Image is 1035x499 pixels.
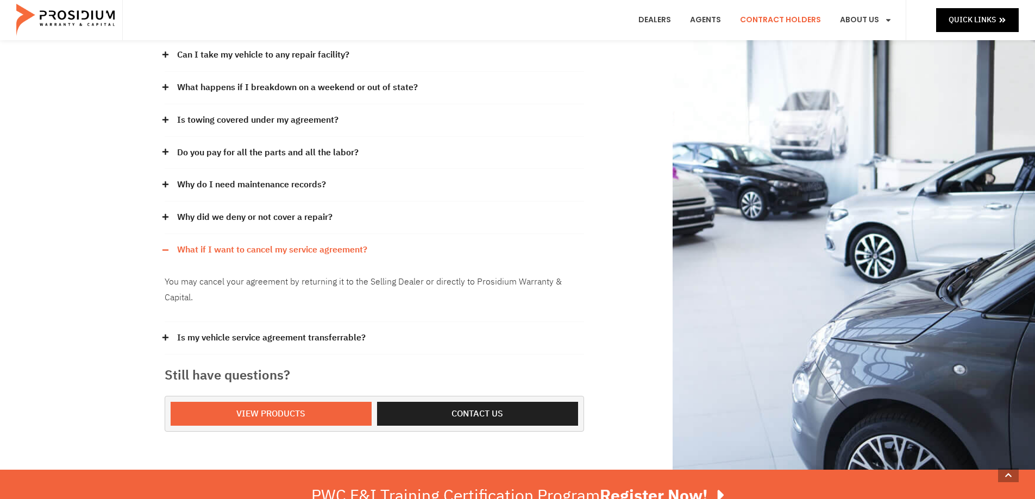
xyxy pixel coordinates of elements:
div: Why do I need maintenance records? [165,169,584,201]
p: You may cancel your agreement by returning it to the Selling Dealer or directly to Prosidium Warr... [165,274,584,306]
a: What if I want to cancel my service agreement? [177,242,367,258]
div: Why did we deny or not cover a repair? [165,201,584,234]
span: Contact us [451,406,503,422]
div: What if I want to cancel my service agreement? [165,266,584,322]
div: What happens if I breakdown on a weekend or out of state? [165,72,584,104]
h3: Still have questions? [165,365,584,385]
div: Is my vehicle service agreement transferrable? [165,322,584,355]
a: View Products [171,402,372,426]
a: What happens if I breakdown on a weekend or out of state? [177,80,418,96]
a: Is my vehicle service agreement transferrable? [177,330,366,346]
a: Why did we deny or not cover a repair? [177,210,333,225]
a: Can I take my vehicle to any repair facility? [177,47,349,63]
a: Do you pay for all the parts and all the labor? [177,145,359,161]
a: Is towing covered under my agreement? [177,112,338,128]
div: Is towing covered under my agreement? [165,104,584,137]
span: Quick Links [949,13,996,27]
a: Quick Links [936,8,1019,31]
a: Contact us [377,402,578,426]
div: What if I want to cancel my service agreement? [165,234,584,266]
div: Do you pay for all the parts and all the labor? [165,137,584,169]
div: Can I take my vehicle to any repair facility? [165,39,584,72]
a: Why do I need maintenance records? [177,177,326,193]
span: View Products [236,406,305,422]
